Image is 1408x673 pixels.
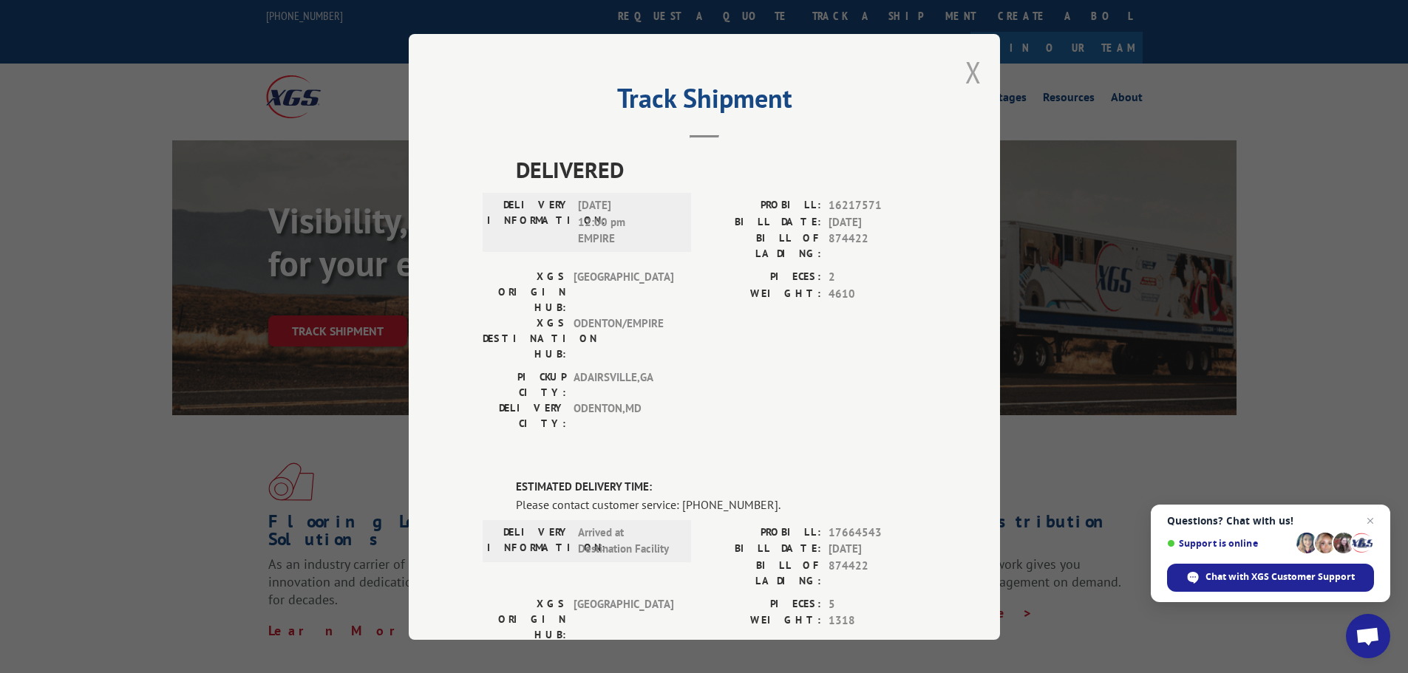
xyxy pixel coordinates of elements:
span: [DATE] [829,541,926,558]
label: WEIGHT: [704,612,821,629]
label: PROBILL: [704,197,821,214]
label: BILL OF LADING: [704,230,821,262]
label: DELIVERY INFORMATION: [487,524,571,557]
span: [DATE] [829,213,926,230]
span: Questions? Chat with us! [1167,515,1374,527]
span: 17664543 [829,524,926,541]
label: PIECES: [704,269,821,286]
span: DELIVERED [516,153,926,186]
label: XGS ORIGIN HUB: [483,595,566,642]
span: [DATE] 12:00 pm EMPIRE [578,197,678,247]
label: XGS DESTINATION HUB: [483,315,566,362]
label: DELIVERY INFORMATION: [487,197,571,247]
label: PROBILL: [704,524,821,541]
div: Open chat [1346,614,1390,658]
span: ADAIRSVILLE , GA [574,369,673,400]
span: Arrived at Destination Facility [578,524,678,557]
span: Support is online [1167,538,1291,549]
span: 874422 [829,557,926,588]
span: 4610 [829,285,926,302]
div: Chat with XGS Customer Support [1167,564,1374,592]
label: WEIGHT: [704,285,821,302]
button: Close modal [965,52,982,92]
div: Please contact customer service: [PHONE_NUMBER]. [516,495,926,513]
span: Chat with XGS Customer Support [1205,570,1355,584]
label: DELIVERY CITY: [483,400,566,431]
label: XGS ORIGIN HUB: [483,269,566,315]
span: Close chat [1361,512,1379,530]
label: PICKUP CITY: [483,369,566,400]
label: BILL DATE: [704,213,821,230]
span: 1318 [829,612,926,629]
label: BILL DATE: [704,541,821,558]
h2: Track Shipment [483,88,926,116]
label: ESTIMATED DELIVERY TIME: [516,479,926,496]
span: [GEOGRAPHIC_DATA] [574,595,673,642]
label: PIECES: [704,595,821,612]
span: ODENTON , MD [574,400,673,431]
span: 5 [829,595,926,612]
span: 874422 [829,230,926,262]
label: BILL OF LADING: [704,557,821,588]
span: ODENTON/EMPIRE [574,315,673,362]
span: 16217571 [829,197,926,214]
span: [GEOGRAPHIC_DATA] [574,269,673,315]
span: 2 [829,269,926,286]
